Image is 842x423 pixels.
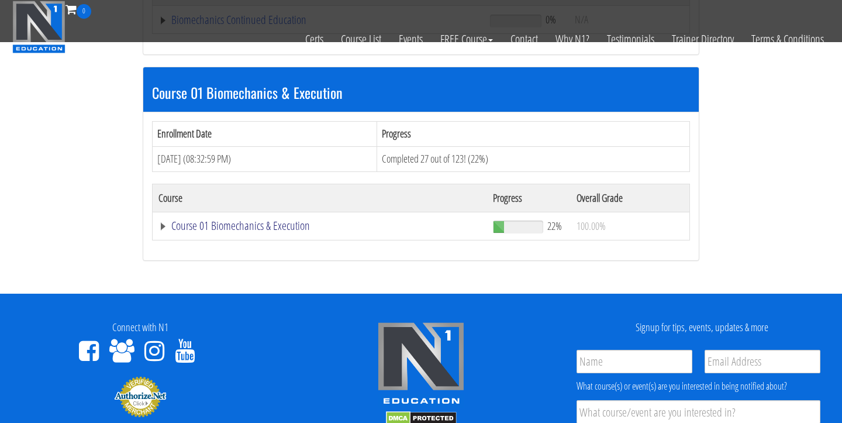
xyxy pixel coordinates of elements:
a: Course 01 Biomechanics & Execution [158,220,481,232]
input: Name [577,350,692,373]
a: Contact [502,19,547,60]
td: [DATE] (08:32:59 PM) [153,146,377,171]
a: Terms & Conditions [743,19,833,60]
th: Overall Grade [571,184,690,212]
h3: Course 01 Biomechanics & Execution [152,85,690,100]
img: Authorize.Net Merchant - Click to Verify [114,376,167,418]
a: Testimonials [598,19,663,60]
a: Certs [296,19,332,60]
img: n1-education [12,1,65,53]
td: 100.00% [571,212,690,240]
th: Progress [487,184,571,212]
th: Course [153,184,487,212]
h4: Connect with N1 [9,322,272,333]
a: 0 [65,1,91,17]
a: FREE Course [432,19,502,60]
img: n1-edu-logo [377,322,465,408]
span: 0 [77,4,91,19]
a: Why N1? [547,19,598,60]
span: 22% [547,219,562,232]
a: Course List [332,19,390,60]
a: Events [390,19,432,60]
a: Trainer Directory [663,19,743,60]
th: Progress [377,122,690,147]
div: What course(s) or event(s) are you interested in being notified about? [577,379,820,393]
input: Email Address [705,350,820,373]
h4: Signup for tips, events, updates & more [570,322,833,333]
td: Completed 27 out of 123! (22%) [377,146,690,171]
th: Enrollment Date [153,122,377,147]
